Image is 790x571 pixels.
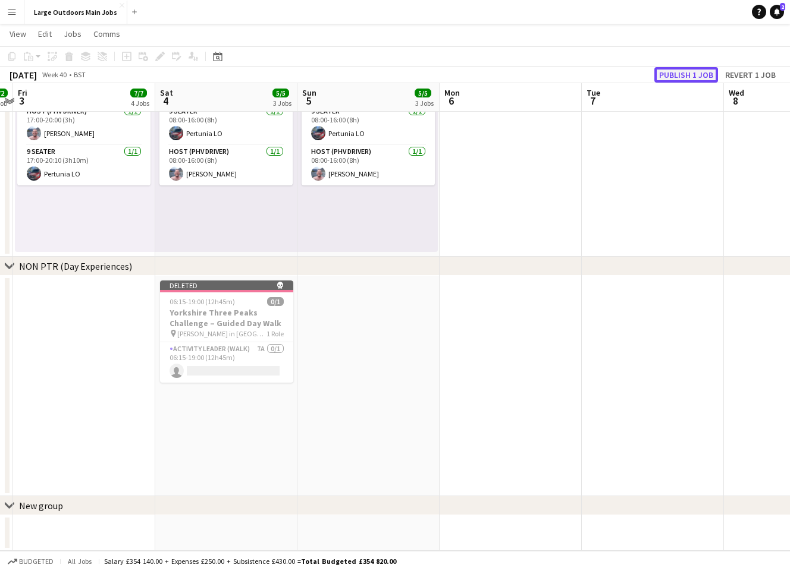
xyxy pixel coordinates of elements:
[24,1,127,24] button: Large Outdoors Main Jobs
[727,94,744,108] span: 8
[5,26,31,42] a: View
[59,26,86,42] a: Jobs
[10,69,37,81] div: [DATE]
[160,87,173,98] span: Sat
[16,94,27,108] span: 3
[415,99,434,108] div: 3 Jobs
[64,29,81,39] span: Jobs
[65,557,94,566] span: All jobs
[273,99,291,108] div: 3 Jobs
[302,87,316,98] span: Sun
[770,5,784,19] a: 2
[104,557,396,566] div: Salary £354 140.00 + Expenses £250.00 + Subsistence £430.00 =
[300,94,316,108] span: 5
[33,26,57,42] a: Edit
[159,105,293,145] app-card-role: 9 Seater1/108:00-16:00 (8h)Pertunia LO
[17,76,151,185] app-job-card: 17:00-20:10 (3h10m)2/22 RolesHost (PHV Driver)1/117:00-20:00 (3h)[PERSON_NAME]9 Seater1/117:00-20...
[17,105,151,145] app-card-role: Host (PHV Driver)1/117:00-20:00 (3h)[PERSON_NAME]
[302,145,435,185] app-card-role: Host (PHV Driver)1/108:00-16:00 (8h)[PERSON_NAME]
[19,500,63,512] div: New group
[19,260,132,272] div: NON PTR (Day Experiences)
[301,557,396,566] span: Total Budgeted £354 820.00
[415,89,431,97] span: 5/5
[18,87,27,98] span: Fri
[720,67,780,83] button: Revert 1 job
[267,329,284,338] span: 1 Role
[159,76,293,185] app-job-card: 08:00-16:00 (8h)2/22 Roles9 Seater1/108:00-16:00 (8h)Pertunia LOHost (PHV Driver)1/108:00-16:00 (...
[729,87,744,98] span: Wed
[170,297,235,306] span: 06:15-19:00 (12h45m)
[654,67,718,83] button: Publish 1 job
[302,76,435,185] app-job-card: 08:00-16:00 (8h)2/22 Roles9 Seater1/108:00-16:00 (8h)Pertunia LOHost (PHV Driver)1/108:00-16:00 (...
[160,280,293,290] div: Deleted
[302,105,435,145] app-card-role: 9 Seater1/108:00-16:00 (8h)Pertunia LO
[158,94,173,108] span: 4
[6,555,55,568] button: Budgeted
[443,94,460,108] span: 6
[444,87,460,98] span: Mon
[130,89,147,97] span: 7/7
[160,307,293,329] h3: Yorkshire Three Peaks Challenge – Guided Day Walk
[38,29,52,39] span: Edit
[272,89,289,97] span: 5/5
[39,70,69,79] span: Week 40
[585,94,600,108] span: 7
[160,280,293,383] app-job-card: Deleted 06:15-19:00 (12h45m)0/1Yorkshire Three Peaks Challenge – Guided Day Walk [PERSON_NAME] in...
[780,3,785,11] span: 2
[587,87,600,98] span: Tue
[19,557,54,566] span: Budgeted
[177,329,267,338] span: [PERSON_NAME] in [GEOGRAPHIC_DATA]
[131,99,149,108] div: 4 Jobs
[267,297,284,306] span: 0/1
[159,145,293,185] app-card-role: Host (PHV Driver)1/108:00-16:00 (8h)[PERSON_NAME]
[10,29,26,39] span: View
[93,29,120,39] span: Comms
[74,70,86,79] div: BST
[160,342,293,383] app-card-role: Activity Leader (Walk)7A0/106:15-19:00 (12h45m)
[89,26,125,42] a: Comms
[17,145,151,185] app-card-role: 9 Seater1/117:00-20:10 (3h10m)Pertunia LO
